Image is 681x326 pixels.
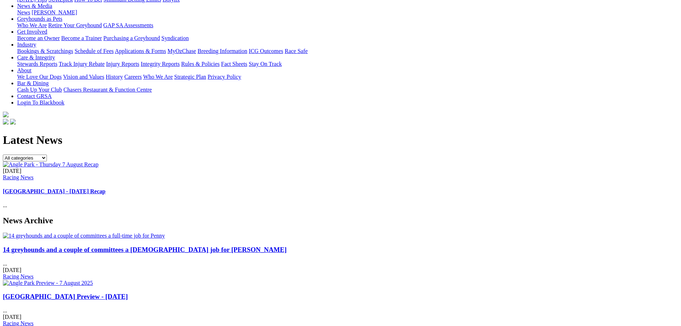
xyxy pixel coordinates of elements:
a: Stewards Reports [17,61,57,67]
a: We Love Our Dogs [17,74,62,80]
a: GAP SA Assessments [103,22,154,28]
img: Angle Park Preview - 7 August 2025 [3,280,93,286]
div: Bar & Dining [17,87,678,93]
a: Race Safe [284,48,307,54]
h1: Latest News [3,133,678,147]
a: Chasers Restaurant & Function Centre [63,87,152,93]
a: Injury Reports [106,61,139,67]
a: Industry [17,42,36,48]
a: ICG Outcomes [249,48,283,54]
div: About [17,74,678,80]
span: [DATE] [3,168,21,174]
div: ... [3,168,678,209]
a: Who We Are [143,74,173,80]
a: Stay On Track [249,61,282,67]
span: [DATE] [3,267,21,273]
a: Retire Your Greyhound [48,22,102,28]
a: 14 greyhounds and a couple of committees a [DEMOGRAPHIC_DATA] job for [PERSON_NAME] [3,246,287,253]
a: [GEOGRAPHIC_DATA] - [DATE] Recap [3,188,106,194]
a: Who We Are [17,22,47,28]
a: Strategic Plan [174,74,206,80]
a: Cash Up Your Club [17,87,62,93]
a: Syndication [161,35,189,41]
a: Purchasing a Greyhound [103,35,160,41]
a: Privacy Policy [208,74,241,80]
a: News [17,9,30,15]
a: MyOzChase [167,48,196,54]
a: Track Injury Rebate [59,61,104,67]
a: Racing News [3,273,34,279]
div: News & Media [17,9,678,16]
a: Fact Sheets [221,61,247,67]
div: Industry [17,48,678,54]
a: Rules & Policies [181,61,220,67]
a: Breeding Information [198,48,247,54]
a: About [17,67,31,73]
img: Angle Park - Thursday 7 August Recap [3,161,98,168]
a: Bookings & Scratchings [17,48,73,54]
img: 14 greyhounds and a couple of committees a full-time job for Penny [3,233,165,239]
h2: News Archive [3,216,678,225]
a: Get Involved [17,29,47,35]
img: facebook.svg [3,119,9,125]
div: Greyhounds as Pets [17,22,678,29]
a: Bar & Dining [17,80,49,86]
div: ... [3,246,678,280]
a: Applications & Forms [115,48,166,54]
a: Contact GRSA [17,93,52,99]
a: Care & Integrity [17,54,55,60]
div: Care & Integrity [17,61,678,67]
a: Become an Owner [17,35,60,41]
a: Schedule of Fees [74,48,113,54]
a: Greyhounds as Pets [17,16,62,22]
a: Integrity Reports [141,61,180,67]
a: Careers [124,74,142,80]
a: Vision and Values [63,74,104,80]
a: [PERSON_NAME] [31,9,77,15]
a: History [106,74,123,80]
span: [DATE] [3,314,21,320]
img: logo-grsa-white.png [3,112,9,117]
a: Racing News [3,174,34,180]
a: Become a Trainer [61,35,102,41]
a: Login To Blackbook [17,99,64,106]
a: [GEOGRAPHIC_DATA] Preview - [DATE] [3,293,128,300]
img: twitter.svg [10,119,16,125]
div: Get Involved [17,35,678,42]
a: News & Media [17,3,52,9]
